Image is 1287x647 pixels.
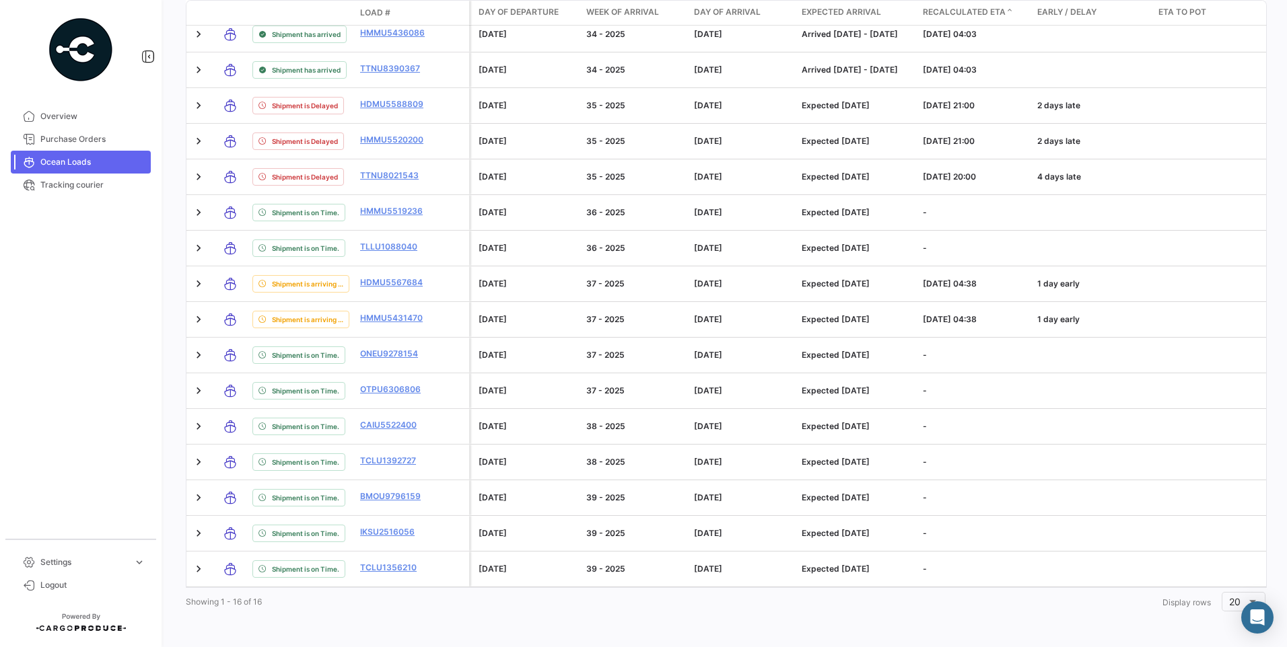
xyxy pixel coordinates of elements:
[586,242,683,254] div: 36 - 2025
[272,350,339,360] span: Shipment is on Time.
[40,556,128,568] span: Settings
[694,64,791,76] div: [DATE]
[802,527,912,539] div: Expected [DATE]
[586,6,659,18] span: Week of arrival
[802,313,912,326] div: Expected [DATE]
[192,277,205,291] a: Expand/Collapse Row
[272,29,341,40] span: Shipment has arrived
[694,100,791,112] div: [DATE]
[694,278,791,290] div: [DATE]
[802,242,912,254] div: Expected [DATE]
[923,278,977,289] span: [DATE] 04:38
[360,419,430,431] a: CAIU5522400
[802,563,912,575] div: Expected [DATE]
[802,492,912,504] div: Expected [DATE]
[479,492,576,504] div: [DATE]
[360,455,430,467] a: TCLU1392727
[360,526,430,538] a: IKSU2516056
[917,1,1032,25] datatable-header-cell: Recalculated ETA
[586,349,683,361] div: 37 - 2025
[360,241,430,253] a: TLLU1088040
[923,65,977,75] span: [DATE] 04:03
[694,171,791,183] div: [DATE]
[802,420,912,432] div: Expected [DATE]
[694,242,791,254] div: [DATE]
[586,100,683,112] div: 35 - 2025
[586,385,683,397] div: 37 - 2025
[40,579,145,591] span: Logout
[479,420,576,432] div: [DATE]
[923,207,927,217] span: -
[360,134,430,146] a: HMMU5520200
[694,456,791,468] div: [DATE]
[586,527,683,539] div: 39 - 2025
[802,135,912,147] div: Expected [DATE]
[1037,6,1097,18] span: Early / Delay
[923,528,927,538] span: -
[213,7,247,18] datatable-header-cell: Transport mode
[360,7,390,19] span: Load #
[360,27,430,39] a: HMMU5436086
[192,420,205,433] a: Expand/Collapse Row
[802,456,912,468] div: Expected [DATE]
[192,135,205,148] a: Expand/Collapse Row
[923,6,1006,18] span: Recalculated ETA
[586,420,683,432] div: 38 - 2025
[923,421,927,431] span: -
[360,490,430,502] a: BMOU9796159
[923,29,977,39] span: [DATE] 04:03
[272,278,343,289] span: Shipment is arriving Early.
[40,133,145,145] span: Purchase Orders
[479,385,576,397] div: [DATE]
[586,313,683,326] div: 37 - 2025
[479,349,576,361] div: [DATE]
[479,6,559,18] span: Day of departure
[192,455,205,469] a: Expand/Collapse Row
[192,28,205,41] a: Expand/Collapse Row
[586,135,683,147] div: 35 - 2025
[192,170,205,184] a: Expand/Collapse Row
[192,562,205,576] a: Expand/Collapse Row
[802,100,912,112] div: Expected [DATE]
[586,456,683,468] div: 38 - 2025
[694,6,761,18] span: Day of arrival
[479,563,576,575] div: [DATE]
[802,278,912,290] div: Expected [DATE]
[923,100,975,110] span: [DATE] 21:00
[192,491,205,504] a: Expand/Collapse Row
[272,136,338,147] span: Shipment is Delayed
[694,563,791,575] div: [DATE]
[133,556,145,568] span: expand_more
[436,7,469,18] datatable-header-cell: Policy
[694,206,791,219] div: [DATE]
[694,420,791,432] div: [DATE]
[586,492,683,504] div: 39 - 2025
[1158,6,1206,18] span: ETA to POT
[689,1,796,25] datatable-header-cell: Day of arrival
[11,105,151,128] a: Overview
[923,243,927,253] span: -
[272,314,343,325] span: Shipment is arriving Early.
[694,135,791,147] div: [DATE]
[192,348,205,362] a: Expand/Collapse Row
[694,349,791,361] div: [DATE]
[247,7,355,18] datatable-header-cell: Shipment Status
[586,206,683,219] div: 36 - 2025
[479,135,576,147] div: [DATE]
[272,457,339,467] span: Shipment is on Time.
[923,385,927,395] span: -
[1037,172,1081,182] span: 4 days late
[479,206,576,219] div: [DATE]
[272,65,341,75] span: Shipment has arrived
[1037,314,1080,324] span: 1 day early
[360,348,430,360] a: ONEU9278154
[694,385,791,397] div: [DATE]
[360,205,430,217] a: HMMU5519236
[1162,597,1211,607] span: Display rows
[802,6,881,18] span: Expected Arrival
[192,206,205,219] a: Expand/Collapse Row
[1037,278,1080,289] span: 1 day early
[355,1,436,24] datatable-header-cell: Load #
[1241,601,1274,634] div: Abrir Intercom Messenger
[192,99,205,112] a: Expand/Collapse Row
